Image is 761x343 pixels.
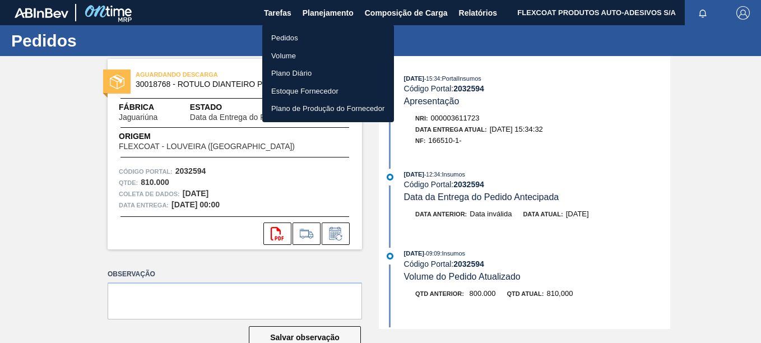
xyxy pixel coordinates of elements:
[262,64,394,82] a: Plano Diário
[262,100,394,118] a: Plano de Produção do Fornecedor
[262,82,394,100] a: Estoque Fornecedor
[262,47,394,65] a: Volume
[262,29,394,47] a: Pedidos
